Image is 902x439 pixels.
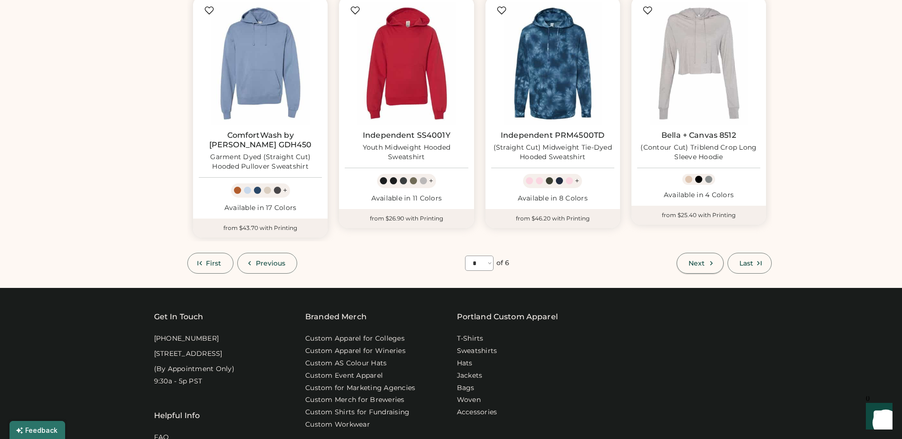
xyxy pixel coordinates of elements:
div: (Contour Cut) Triblend Crop Long Sleeve Hoodie [637,143,760,162]
img: ComfortWash by Hanes GDH450 Garment Dyed (Straight Cut) Hooded Pullover Sweatshirt [199,2,322,125]
button: First [187,253,233,274]
a: Custom Apparel for Colleges [305,334,405,344]
a: Custom for Marketing Agencies [305,383,415,393]
a: Portland Custom Apparel [457,311,558,323]
button: Last [727,253,772,274]
a: Independent SS4001Y [363,131,450,140]
div: + [575,176,579,186]
img: BELLA + CANVAS 8512 (Contour Cut) Triblend Crop Long Sleeve Hoodie [637,2,760,125]
span: Next [689,260,705,267]
span: First [206,260,222,267]
a: Jackets [457,371,483,381]
a: T-Shirts [457,334,484,344]
div: from $43.70 with Printing [193,219,328,238]
div: Available in 11 Colors [345,194,468,203]
div: Garment Dyed (Straight Cut) Hooded Pullover Sweatshirt [199,153,322,172]
a: Custom Apparel for Wineries [305,346,406,356]
a: Hats [457,359,473,368]
div: of 6 [496,258,509,268]
a: Bags [457,383,475,393]
a: Woven [457,395,481,405]
a: Bella + Canvas 8512 [661,131,736,140]
div: Available in 17 Colors [199,203,322,213]
a: Custom Merch for Breweries [305,395,405,405]
div: Helpful Info [154,410,200,421]
div: Youth Midweight Hooded Sweatshirt [345,143,468,162]
div: [PHONE_NUMBER] [154,334,219,344]
button: Previous [237,253,298,274]
iframe: Front Chat [857,396,898,437]
a: Accessories [457,408,497,417]
a: Custom AS Colour Hats [305,359,387,368]
a: Independent PRM4500TD [501,131,604,140]
div: from $25.40 with Printing [631,206,766,225]
div: + [429,176,433,186]
span: Previous [256,260,286,267]
img: Independent Trading Co. SS4001Y Youth Midweight Hooded Sweatshirt [345,2,468,125]
div: 9:30a - 5p PST [154,377,203,386]
div: Get In Touch [154,311,204,323]
a: Custom Event Apparel [305,371,383,381]
div: Branded Merch [305,311,367,323]
div: [STREET_ADDRESS] [154,349,223,359]
a: Custom Workwear [305,420,370,429]
button: Next [677,253,723,274]
div: (Straight Cut) Midweight Tie-Dyed Hooded Sweatshirt [491,143,614,162]
div: from $46.20 with Printing [485,209,620,228]
img: Independent Trading Co. PRM4500TD (Straight Cut) Midweight Tie-Dyed Hooded Sweatshirt [491,2,614,125]
div: Available in 4 Colors [637,191,760,200]
span: Last [739,260,753,267]
div: from $26.90 with Printing [339,209,474,228]
div: + [283,185,287,196]
div: (By Appointment Only) [154,364,234,374]
div: Available in 8 Colors [491,194,614,203]
a: Sweatshirts [457,346,497,356]
a: ComfortWash by [PERSON_NAME] GDH450 [199,131,322,150]
a: Custom Shirts for Fundraising [305,408,409,417]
